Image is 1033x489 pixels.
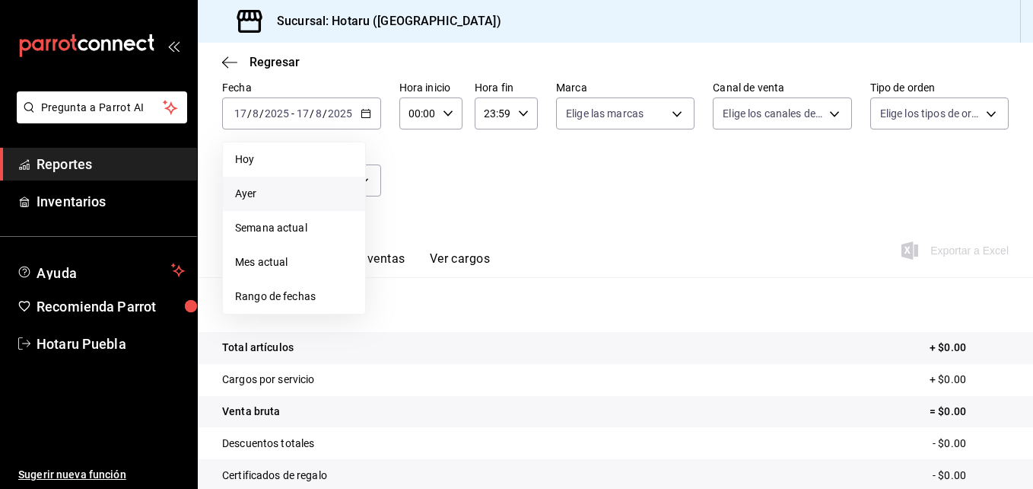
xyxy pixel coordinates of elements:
input: ---- [327,107,353,120]
p: Total artículos [222,340,294,356]
input: ---- [264,107,290,120]
span: Regresar [250,55,300,69]
span: Pregunta a Parrot AI [41,100,164,116]
p: Certificados de regalo [222,468,327,484]
p: + $0.00 [930,372,1009,388]
button: Regresar [222,55,300,69]
span: / [310,107,314,120]
p: - $0.00 [933,468,1009,484]
span: Elige los tipos de orden [880,106,981,121]
span: / [247,107,252,120]
span: / [259,107,264,120]
span: Semana actual [235,220,353,236]
p: - $0.00 [933,436,1009,452]
span: Recomienda Parrot [37,296,185,317]
a: Pregunta a Parrot AI [11,110,187,126]
button: open_drawer_menu [167,40,180,52]
input: -- [252,107,259,120]
span: Inventarios [37,191,185,212]
input: -- [296,107,310,120]
label: Marca [556,82,694,93]
span: Rango de fechas [235,289,353,305]
h3: Sucursal: Hotaru ([GEOGRAPHIC_DATA]) [265,12,501,30]
label: Hora inicio [399,82,462,93]
div: navigation tabs [246,251,490,277]
button: Pregunta a Parrot AI [17,91,187,123]
span: - [291,107,294,120]
span: / [323,107,327,120]
p: Resumen [222,296,1009,314]
span: Ayuda [37,261,165,280]
span: Reportes [37,154,185,174]
span: Ayer [235,186,353,202]
button: Ver ventas [345,251,405,277]
input: -- [234,107,247,120]
label: Hora fin [475,82,538,93]
p: = $0.00 [930,404,1009,420]
span: Sugerir nueva función [18,467,185,483]
label: Fecha [222,82,381,93]
p: + $0.00 [930,340,1009,356]
span: Mes actual [235,254,353,270]
span: Hotaru Puebla [37,334,185,354]
span: Hoy [235,152,353,168]
span: Elige las marcas [566,106,644,121]
label: Canal de venta [713,82,851,93]
input: -- [315,107,323,120]
p: Cargos por servicio [222,372,315,388]
button: Ver cargos [430,251,491,277]
p: Venta bruta [222,404,280,420]
label: Tipo de orden [870,82,1009,93]
span: Elige los canales de venta [723,106,823,121]
p: Descuentos totales [222,436,314,452]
